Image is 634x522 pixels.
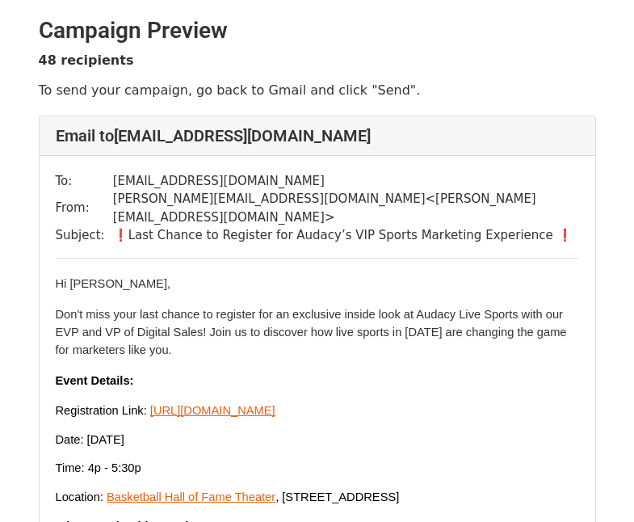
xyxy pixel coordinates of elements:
span: Event Details: [56,374,134,387]
strong: 48 recipients [39,53,134,68]
span: Location: [56,490,103,503]
td: To: [56,172,113,191]
td: From: [56,190,113,226]
td: [EMAIL_ADDRESS][DOMAIN_NAME] [113,172,579,191]
td: ❗Last Chance to Register for Audacy’s VIP Sports Marketing Experience ❗ [113,226,579,245]
p: To send your campaign, go back to Gmail and click "Send". [39,82,596,99]
a: Basketball Hall of Fame Theater [103,489,275,504]
h4: Email to [EMAIL_ADDRESS][DOMAIN_NAME] [56,126,579,145]
span: , [STREET_ADDRESS] [275,490,399,503]
span: [URL][DOMAIN_NAME] [150,404,275,417]
span: Don't miss your last chance to register for an exclusive inside look at Audacy Live Sports with o... [56,308,570,356]
span: Date: [DATE] [56,433,124,446]
td: Subject: [56,226,113,245]
span: Registration Link: [56,404,147,417]
h2: Campaign Preview [39,17,596,44]
td: [PERSON_NAME][EMAIL_ADDRESS][DOMAIN_NAME] < [PERSON_NAME][EMAIL_ADDRESS][DOMAIN_NAME] > [113,190,579,226]
a: [URL][DOMAIN_NAME] [147,402,275,418]
span: Basketball Hall of Fame Theater [107,490,275,503]
span: Hi [PERSON_NAME], [56,277,171,290]
span: Time: 4p - 5:30p [56,461,141,474]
